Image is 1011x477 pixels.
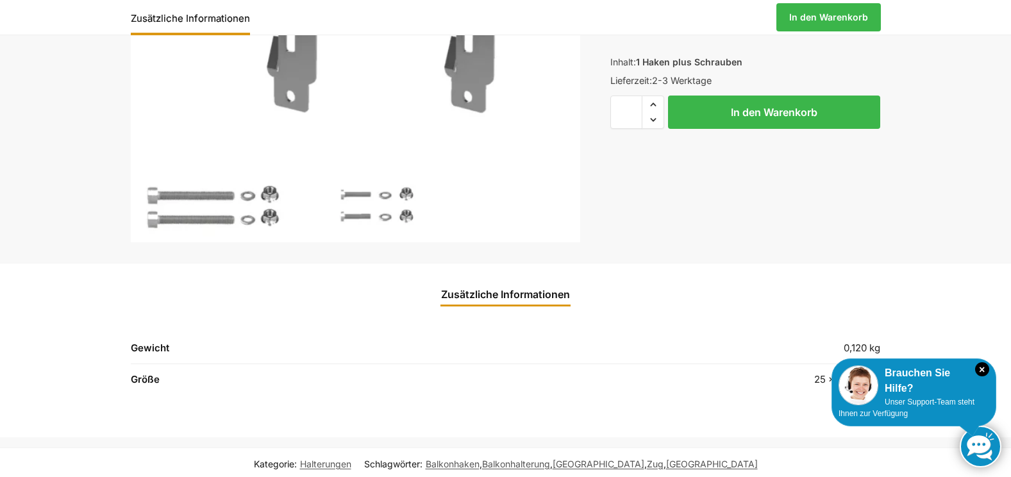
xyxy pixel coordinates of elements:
a: [GEOGRAPHIC_DATA] [666,458,758,469]
span: Lieferzeit: [610,75,712,86]
a: Zusätzliche Informationen [433,279,578,310]
span: 2-3 Werktage [652,75,712,86]
span: Kategorie: [254,457,351,471]
span: Unser Support-Team steht Ihnen zur Verfügung [839,397,974,418]
iframe: Sicherer Rahmen für schnelle Bezahlvorgänge [608,137,883,172]
button: In den Warenkorb [668,96,880,129]
strong: 1 Haken plus Schrauben [636,56,742,67]
a: Zusätzliche Informationen [131,2,256,33]
table: Produktdetails [131,340,881,395]
th: Gewicht [131,340,576,364]
i: Schließen [975,362,989,376]
img: Customer service [839,365,878,405]
a: Zug [647,458,664,469]
a: [GEOGRAPHIC_DATA] [553,458,644,469]
div: Brauchen Sie Hilfe? [839,365,989,396]
p: Inhalt: [610,55,880,69]
span: Schlagwörter: , , , , [364,457,758,471]
span: Increase quantity [642,96,664,113]
td: 25 × 7 × 12 cm [575,364,880,395]
a: In den Warenkorb [776,3,881,31]
th: Größe [131,364,576,395]
a: Halterungen [300,458,351,469]
a: Balkonhalterung [482,458,550,469]
a: Balkonhaken [426,458,480,469]
td: 0,120 kg [575,340,880,364]
span: Reduce quantity [642,112,664,128]
input: Produktmenge [610,96,642,129]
